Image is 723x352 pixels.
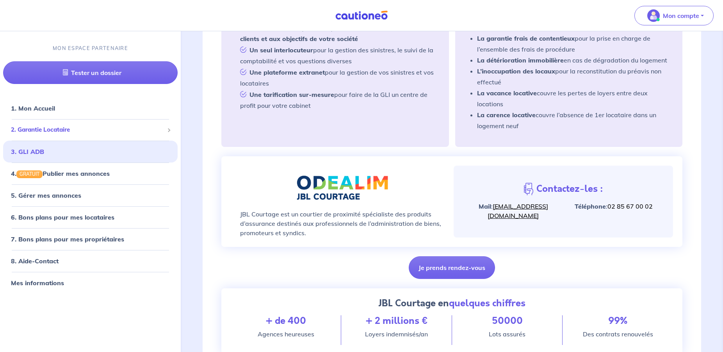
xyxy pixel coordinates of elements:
[240,24,438,43] strong: s’adapte aux besoins de vos clients et aux objectifs de votre société
[449,297,525,310] strong: quelques chiffres
[53,45,128,52] p: MON ESPACE PARTENAIRE
[231,66,440,89] li: pour la gestion de vos sinistres et vos locataires
[488,202,548,220] a: [EMAIL_ADDRESS][DOMAIN_NAME]
[647,9,660,22] img: illu_account_valid_menu.svg
[231,89,440,111] li: pour faire de la GLI un centre de profit pour votre cabinet
[477,33,673,55] li: pour la prise en charge de l’ensemble des frais de procédure
[477,111,536,119] strong: La carence locative
[341,315,451,327] h4: + 2 millions €
[575,202,606,210] strong: Téléphone
[3,275,178,291] div: Mes informations
[563,202,664,211] p: :
[11,257,59,265] a: 8. Aide-Contact
[479,202,491,210] strong: Mail
[536,183,603,195] h4: Contactez-les :
[607,202,653,210] a: 02 85 67 00 02
[249,46,313,54] strong: Un seul interlocuteur
[3,188,178,203] div: 5. Gérer mes annonces
[452,329,562,339] p: Lots assurés
[634,6,714,25] button: illu_account_valid_menu.svgMon compte
[3,231,178,247] div: 7. Bons plans pour mes propriétaires
[477,56,564,64] strong: La détérioration immobilière
[11,213,114,221] a: 6. Bons plans pour mes locataires
[477,34,575,42] strong: La garantie frais de contentieux
[332,11,391,20] img: Cautioneo
[240,209,454,238] p: JBL Courtage est un courtier de proximité spécialiste des produits d’assurance destinés aux profe...
[3,209,178,225] div: 6. Bons plans pour mes locataires
[3,61,178,84] a: Tester un dossier
[11,170,110,177] a: 4.GRATUITPublier mes annonces
[249,91,334,98] strong: Une tarification sur-mesure
[231,298,673,309] h4: JBL Courtage en
[663,11,699,20] p: Mon compte
[249,68,325,76] strong: Une plateforme extranet
[3,144,178,159] div: 3. GLI ADB
[409,256,495,279] button: Je prends rendez-vous
[231,329,341,339] p: Agences heureuses
[477,88,673,109] li: couvre les pertes de loyers entre deux locations
[452,315,562,327] h4: 50000
[477,67,555,75] strong: L’inoccupation des locaux
[477,66,673,88] li: pour la reconstitution du préavis non effectué
[11,191,81,199] a: 5. Gérer mes annonces
[563,329,673,339] p: Des contrats renouvelés
[296,175,389,200] img: odealim-jbl.png
[3,100,178,116] div: 1. Mon Accueil
[11,104,55,112] a: 1. Mon Accueil
[563,315,673,327] h4: 99%
[477,109,673,131] li: couvre l’absence de 1er locataire dans un logement neuf
[341,329,451,339] p: Loyers indemnisés/an
[3,122,178,138] div: 2. Garantie Locataire
[3,166,178,181] div: 4.GRATUITPublier mes annonces
[11,148,44,155] a: 3. GLI ADB
[231,315,341,327] h4: + de 400
[11,235,124,243] a: 7. Bons plans pour mes propriétaires
[11,279,64,287] a: Mes informations
[3,253,178,269] div: 8. Aide-Contact
[231,44,440,66] li: pour la gestion des sinistres, le suivi de la comptabilité et vos questions diverses
[477,89,537,97] strong: La vacance locative
[477,55,673,66] li: en cas de dégradation du logement
[231,22,440,44] li: Une Assurance Loyers Impayés qui
[463,202,563,220] p: :
[11,125,164,134] span: 2. Garantie Locataire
